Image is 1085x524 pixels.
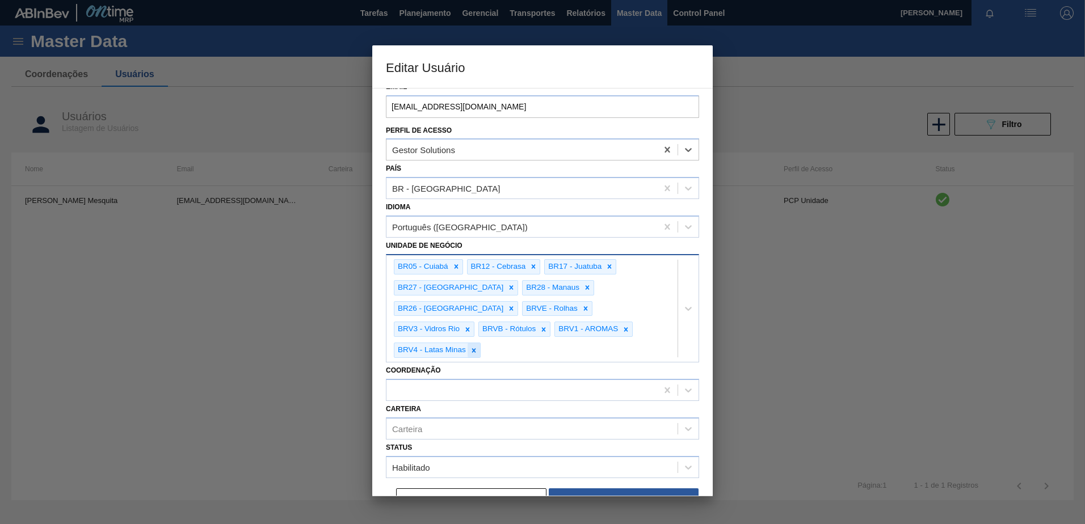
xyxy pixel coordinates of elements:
div: BRVB - Rótulos [479,322,537,336]
div: BR28 - Manaus [523,281,581,295]
label: Unidade de Negócio [386,242,462,250]
label: País [386,164,401,172]
div: BR05 - Cuiabá [394,260,450,274]
h3: Editar Usuário [372,45,713,88]
div: BRVE - Rolhas [523,302,579,316]
label: Carteira [386,405,421,413]
div: Português ([GEOGRAPHIC_DATA]) [392,222,528,231]
label: Perfil de Acesso [386,126,452,134]
div: Habilitado [392,462,430,472]
div: BR26 - [GEOGRAPHIC_DATA] [394,302,505,316]
div: BR27 - [GEOGRAPHIC_DATA] [394,281,505,295]
div: BR17 - Juatuba [545,260,603,274]
div: BR12 - Cebrasa [468,260,528,274]
button: Cancelar [396,488,546,511]
label: Coordenação [386,366,441,374]
div: Gestor Solutions [392,145,455,155]
label: Idioma [386,203,410,211]
button: Salvar [549,488,699,511]
div: BR - [GEOGRAPHIC_DATA] [392,184,500,193]
div: BRV3 - Vidros Rio [394,322,461,336]
div: BRV4 - Latas Minas [394,343,468,357]
div: Carteira [392,424,422,433]
div: BRV1 - AROMAS [555,322,620,336]
label: Status [386,443,412,451]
